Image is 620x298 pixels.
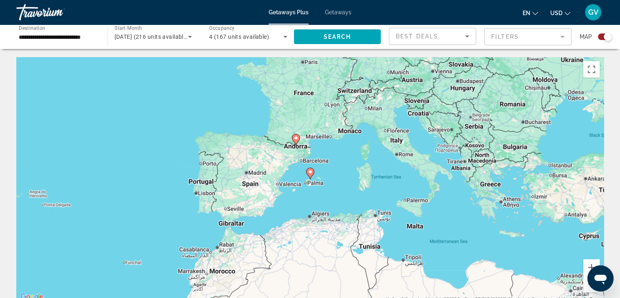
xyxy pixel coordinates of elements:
[396,33,438,40] span: Best Deals
[523,7,538,19] button: Change language
[523,10,530,16] span: en
[115,33,189,40] span: [DATE] (216 units available)
[209,25,235,31] span: Occupancy
[396,31,469,41] mat-select: Sort by
[294,29,381,44] button: Search
[583,61,600,78] button: Toggle fullscreen view
[582,4,604,21] button: User Menu
[550,10,563,16] span: USD
[269,9,309,16] a: Getaways Plus
[583,259,600,276] button: Zoom in
[325,9,351,16] a: Getaways
[583,276,600,292] button: Zoom out
[484,28,571,46] button: Filter
[588,8,598,16] span: GV
[16,2,98,23] a: Travorium
[580,31,592,42] span: Map
[323,33,351,40] span: Search
[587,265,613,291] iframe: Button to launch messaging window
[115,25,142,31] span: Start Month
[550,7,570,19] button: Change currency
[209,33,269,40] span: 4 (167 units available)
[19,25,45,31] span: Destination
